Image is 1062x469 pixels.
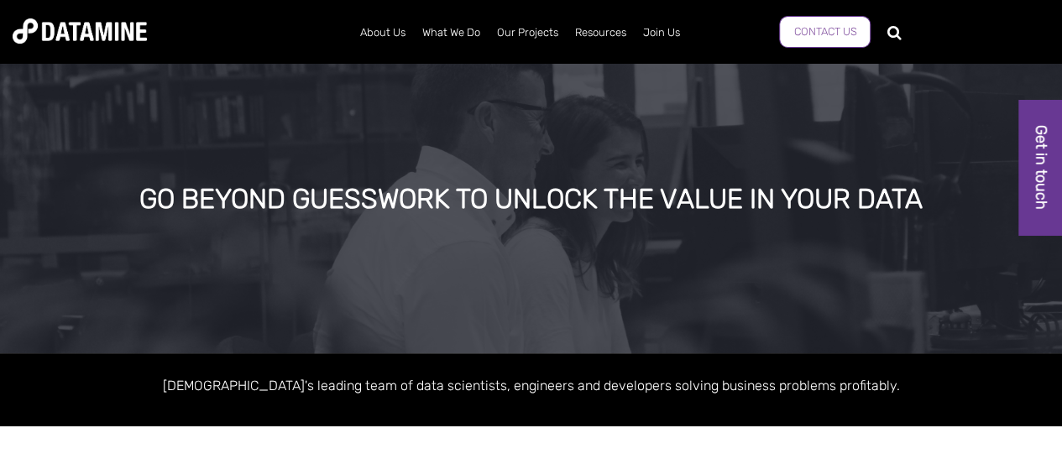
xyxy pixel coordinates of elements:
[128,185,934,215] div: GO BEYOND GUESSWORK TO UNLOCK THE VALUE IN YOUR DATA
[13,18,147,44] img: Datamine
[53,374,1010,397] p: [DEMOGRAPHIC_DATA]'s leading team of data scientists, engineers and developers solving business p...
[1019,100,1062,235] a: Get in touch
[567,11,635,55] a: Resources
[779,16,871,48] a: Contact Us
[635,11,688,55] a: Join Us
[489,11,567,55] a: Our Projects
[352,11,414,55] a: About Us
[414,11,489,55] a: What We Do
